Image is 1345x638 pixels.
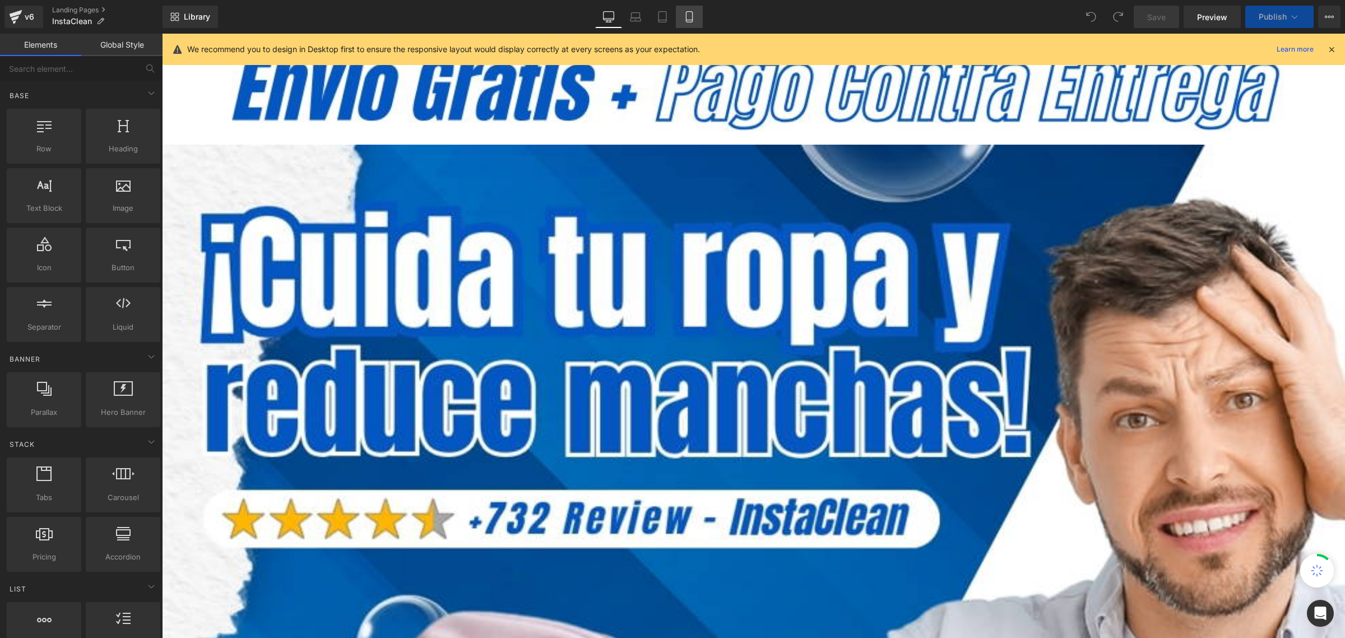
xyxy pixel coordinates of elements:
[22,10,36,24] div: v6
[649,6,676,28] a: Tablet
[1107,6,1129,28] button: Redo
[1147,11,1166,23] span: Save
[1197,11,1227,23] span: Preview
[8,90,30,101] span: Base
[89,321,157,333] span: Liquid
[1272,43,1318,56] a: Learn more
[10,551,78,563] span: Pricing
[89,202,157,214] span: Image
[89,551,157,563] span: Accordion
[1259,12,1287,21] span: Publish
[187,43,700,56] p: We recommend you to design in Desktop first to ensure the responsive layout would display correct...
[1245,6,1314,28] button: Publish
[184,12,210,22] span: Library
[8,439,36,450] span: Stack
[595,6,622,28] a: Desktop
[10,321,78,333] span: Separator
[1318,6,1341,28] button: More
[10,202,78,214] span: Text Block
[10,143,78,155] span: Row
[52,17,92,26] span: InstaClean
[1184,6,1241,28] a: Preview
[8,584,27,594] span: List
[52,6,163,15] a: Landing Pages
[10,492,78,503] span: Tabs
[89,406,157,418] span: Hero Banner
[89,262,157,274] span: Button
[622,6,649,28] a: Laptop
[163,6,218,28] a: New Library
[10,406,78,418] span: Parallax
[676,6,703,28] a: Mobile
[4,6,43,28] a: v6
[81,34,163,56] a: Global Style
[10,262,78,274] span: Icon
[1080,6,1102,28] button: Undo
[89,492,157,503] span: Carousel
[1307,600,1334,627] div: Open Intercom Messenger
[89,143,157,155] span: Heading
[8,354,41,364] span: Banner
